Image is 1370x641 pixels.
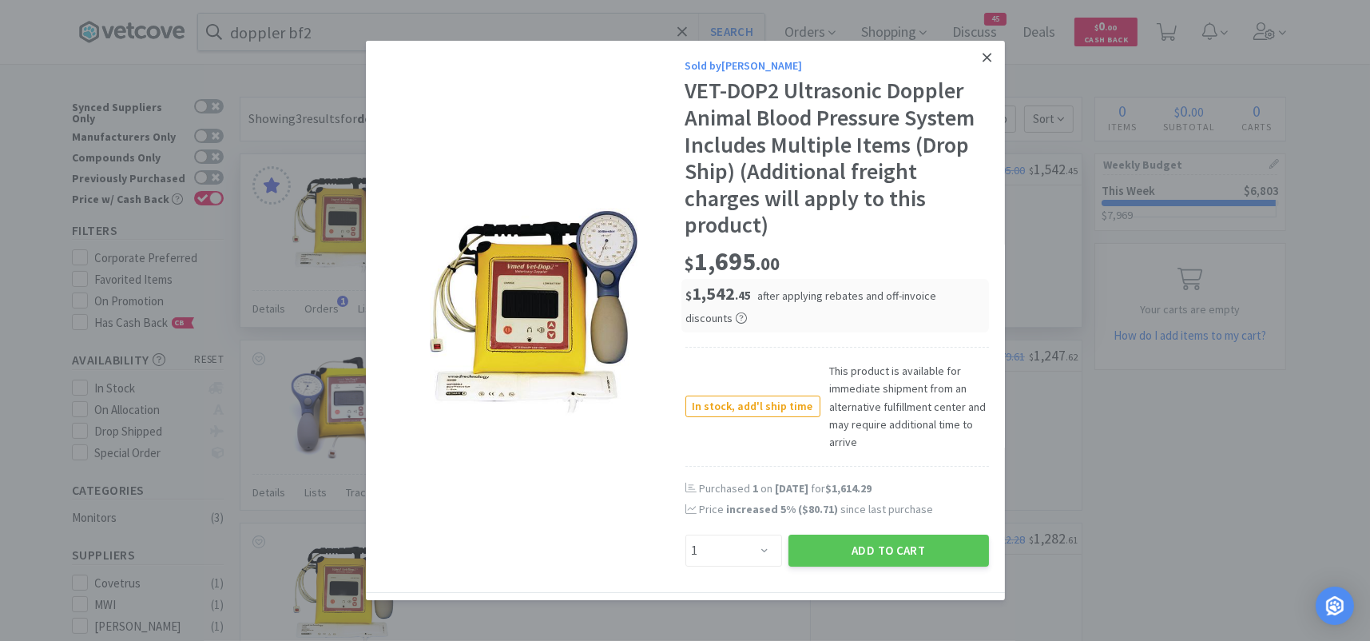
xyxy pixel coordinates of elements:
[430,208,637,416] img: 396af1edc65f434c9dbc61f23e6da036_67423.jpeg
[475,599,550,639] div: Description
[803,502,835,516] span: $80.71
[753,481,759,496] span: 1
[686,289,937,326] span: after applying rebates and off-invoice discounts
[685,253,695,275] span: $
[574,599,649,639] div: Promotions
[685,245,780,277] span: 1,695
[685,57,989,74] div: Sold by [PERSON_NAME]
[686,282,752,305] span: 1,542
[756,253,780,275] span: . 00
[686,396,820,416] span: In stock, add'l ship time
[700,481,989,497] div: Purchased on for
[736,288,752,303] span: . 45
[820,362,989,452] span: This product is available for immediate shipment from an alternative fulfillment center and may r...
[776,481,809,496] span: [DATE]
[686,288,693,303] span: $
[382,599,451,639] div: Item Facts
[1316,587,1354,625] div: Open Intercom Messenger
[788,535,989,567] button: Add to Cart
[700,500,989,518] div: Price since last purchase
[685,78,989,239] div: VET-DOP2 Ultrasonic Doppler Animal Blood Pressure System Includes Multiple Items (Drop Ship) (Add...
[826,481,872,496] span: $1,614.29
[727,502,839,516] span: increased 5 % ( )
